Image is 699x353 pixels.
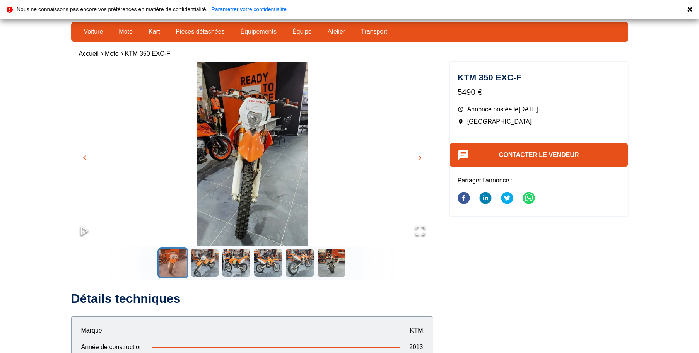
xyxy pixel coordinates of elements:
[80,153,89,162] span: chevron_left
[79,50,99,57] a: Accueil
[316,247,347,278] button: Go to Slide 6
[236,25,282,38] a: Équipements
[71,247,433,278] div: Thumbnail Navigation
[400,326,433,335] p: KTM
[105,50,119,57] a: Moto
[458,118,620,126] p: [GEOGRAPHIC_DATA]
[450,143,628,167] button: Contacter le vendeur
[407,218,433,246] button: Open Fullscreen
[501,187,513,210] button: twitter
[171,25,229,38] a: Pièces détachées
[71,291,433,306] h2: Détails techniques
[287,25,317,38] a: Équipe
[211,7,287,12] a: Paramétrer votre confidentialité
[71,218,97,246] button: Play or Pause Slideshow
[284,247,315,278] button: Go to Slide 5
[125,50,170,57] a: KTM 350 EXC-F
[400,343,433,351] p: 2013
[114,25,138,38] a: Moto
[79,152,91,164] button: chevron_left
[71,62,433,263] img: image
[458,187,470,210] button: facebook
[71,62,433,246] div: Go to Slide 1
[415,153,424,162] span: chevron_right
[458,73,620,82] h1: KTM 350 EXC-F
[323,25,350,38] a: Atelier
[458,176,620,185] p: Partager l'annonce :
[499,152,579,158] a: Contacter le vendeur
[523,187,535,210] button: whatsapp
[144,25,165,38] a: Kart
[253,247,284,278] button: Go to Slide 4
[458,105,620,114] p: Annonce postée le [DATE]
[458,86,620,97] p: 5490 €
[221,247,252,278] button: Go to Slide 3
[479,187,492,210] button: linkedin
[356,25,392,38] a: Transport
[79,25,108,38] a: Voiture
[72,326,112,335] p: Marque
[157,247,188,278] button: Go to Slide 1
[17,7,207,12] p: Nous ne connaissons pas encore vos préférences en matière de confidentialité.
[72,343,152,351] p: Année de construction
[189,247,220,278] button: Go to Slide 2
[414,152,426,164] button: chevron_right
